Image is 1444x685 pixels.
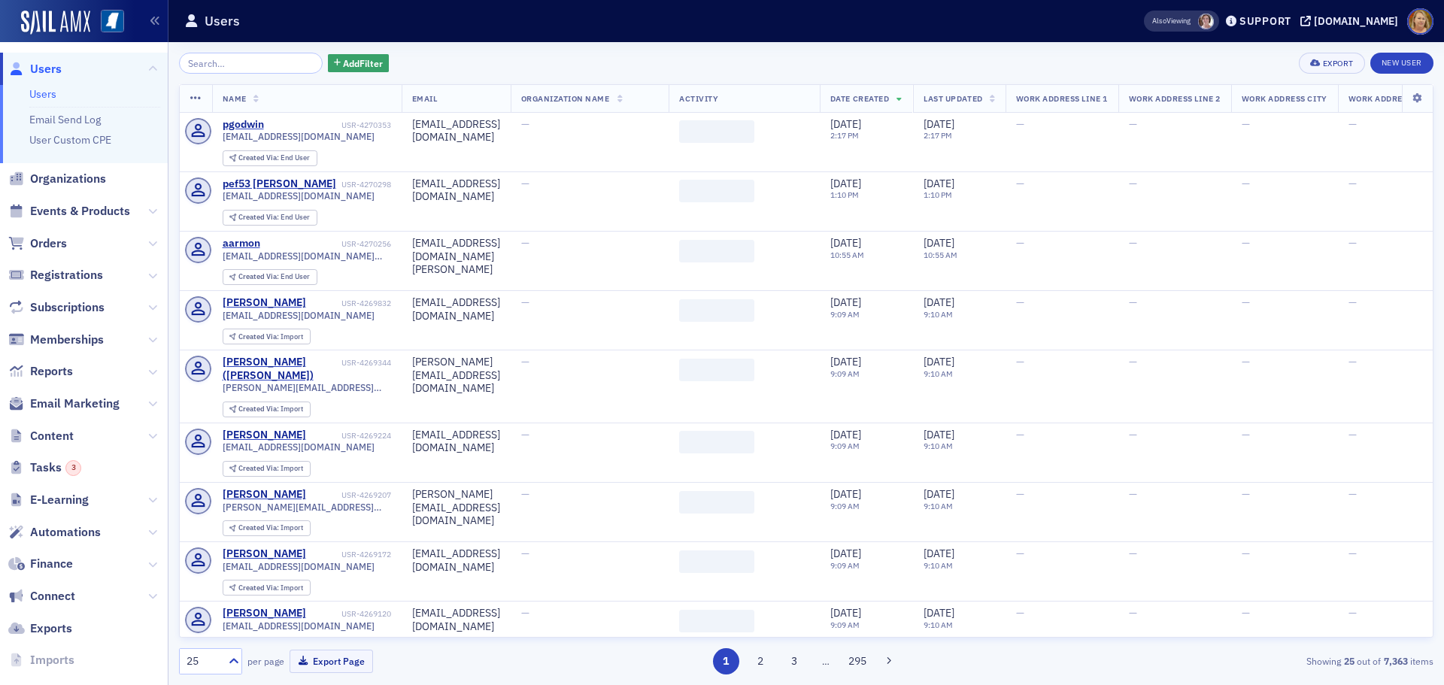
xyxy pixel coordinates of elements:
div: Support [1239,14,1291,28]
span: Date Created [830,93,889,104]
span: Organizations [30,171,106,187]
span: — [1242,606,1250,620]
div: Import [238,465,303,473]
span: — [1348,487,1357,501]
time: 10:55 AM [924,250,957,260]
div: [EMAIL_ADDRESS][DOMAIN_NAME] [412,296,500,323]
span: — [1242,177,1250,190]
div: [PERSON_NAME] [223,488,306,502]
span: Email [412,93,438,104]
span: Organization Name [521,93,610,104]
div: Created Via: Import [223,520,311,536]
time: 9:09 AM [830,620,860,630]
a: Registrations [8,267,103,283]
span: [EMAIL_ADDRESS][DOMAIN_NAME] [223,131,375,142]
span: — [521,355,529,368]
span: — [1242,547,1250,560]
span: [DATE] [830,428,861,441]
span: — [1016,236,1024,250]
span: [PERSON_NAME][EMAIL_ADDRESS][DOMAIN_NAME] [223,502,391,513]
span: — [1242,487,1250,501]
span: [EMAIL_ADDRESS][DOMAIN_NAME] [223,441,375,453]
a: Orders [8,235,67,252]
span: Users [30,61,62,77]
span: — [521,547,529,560]
span: [EMAIL_ADDRESS][DOMAIN_NAME] [223,561,375,572]
div: Created Via: End User [223,269,317,285]
span: — [1348,547,1357,560]
span: Activity [679,93,718,104]
div: [EMAIL_ADDRESS][DOMAIN_NAME] [412,118,500,144]
div: USR-4270256 [262,239,391,249]
span: Work Address State [1348,93,1438,104]
span: Automations [30,524,101,541]
span: Subscriptions [30,299,105,316]
a: Exports [8,620,72,637]
span: — [1348,236,1357,250]
span: Created Via : [238,583,281,593]
span: — [1348,606,1357,620]
a: Organizations [8,171,106,187]
span: [EMAIL_ADDRESS][DOMAIN_NAME] [223,310,375,321]
span: — [1348,296,1357,309]
span: Created Via : [238,153,281,162]
div: USR-4270298 [338,180,391,189]
span: Profile [1407,8,1433,35]
a: pgodwin [223,118,264,132]
label: per page [247,654,284,668]
span: ‌ [679,359,754,381]
button: 295 [845,648,871,674]
span: — [1016,487,1024,501]
a: View Homepage [90,10,124,35]
span: Created Via : [238,523,281,532]
a: Content [8,428,74,444]
span: — [1348,355,1357,368]
div: Also [1152,16,1166,26]
a: Tasks3 [8,459,81,476]
span: — [521,296,529,309]
input: Search… [179,53,323,74]
span: — [1129,428,1137,441]
span: … [815,654,836,668]
span: Reports [30,363,73,380]
span: — [1016,547,1024,560]
span: ‌ [679,299,754,322]
span: — [1242,117,1250,131]
time: 9:09 AM [830,560,860,571]
span: — [1016,355,1024,368]
div: Created Via: End User [223,150,317,166]
time: 9:10 AM [924,620,953,630]
span: — [1129,117,1137,131]
div: Export [1323,59,1354,68]
div: [EMAIL_ADDRESS][DOMAIN_NAME] [412,429,500,455]
a: Users [8,61,62,77]
span: [EMAIL_ADDRESS][DOMAIN_NAME][PERSON_NAME] [223,250,391,262]
span: [PERSON_NAME][EMAIL_ADDRESS][DOMAIN_NAME] [223,382,391,393]
span: — [1348,177,1357,190]
a: Reports [8,363,73,380]
a: aarmon [223,237,260,250]
time: 2:17 PM [830,130,859,141]
div: 25 [187,653,220,669]
span: [DATE] [830,117,861,131]
div: Created Via: Import [223,329,311,344]
span: [DATE] [924,177,954,190]
div: [DOMAIN_NAME] [1314,14,1398,28]
span: — [1016,177,1024,190]
div: Created Via: Import [223,461,311,477]
span: [DATE] [830,236,861,250]
a: [PERSON_NAME] [223,296,306,310]
span: [DATE] [924,296,954,309]
span: — [1348,117,1357,131]
time: 2:17 PM [924,130,952,141]
span: [DATE] [830,296,861,309]
a: [PERSON_NAME] [223,429,306,442]
span: — [1129,606,1137,620]
time: 9:09 AM [830,368,860,379]
div: [EMAIL_ADDRESS][DOMAIN_NAME][PERSON_NAME] [412,237,500,277]
div: End User [238,214,310,222]
time: 9:10 AM [924,560,953,571]
span: — [1242,355,1250,368]
span: [DATE] [924,236,954,250]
